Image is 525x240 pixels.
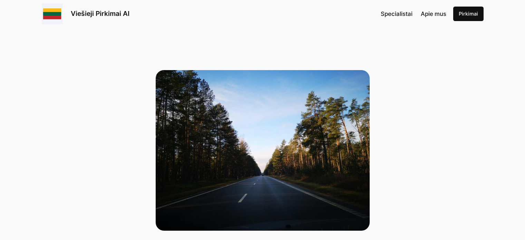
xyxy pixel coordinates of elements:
[42,3,62,24] img: Viešieji pirkimai logo
[381,9,412,18] a: Specialistai
[156,70,370,231] : asphalt road in between trees
[381,10,412,17] span: Specialistai
[381,9,446,18] nav: Navigation
[421,10,446,17] span: Apie mus
[71,9,129,18] a: Viešieji Pirkimai AI
[421,9,446,18] a: Apie mus
[453,7,484,21] a: Pirkimai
